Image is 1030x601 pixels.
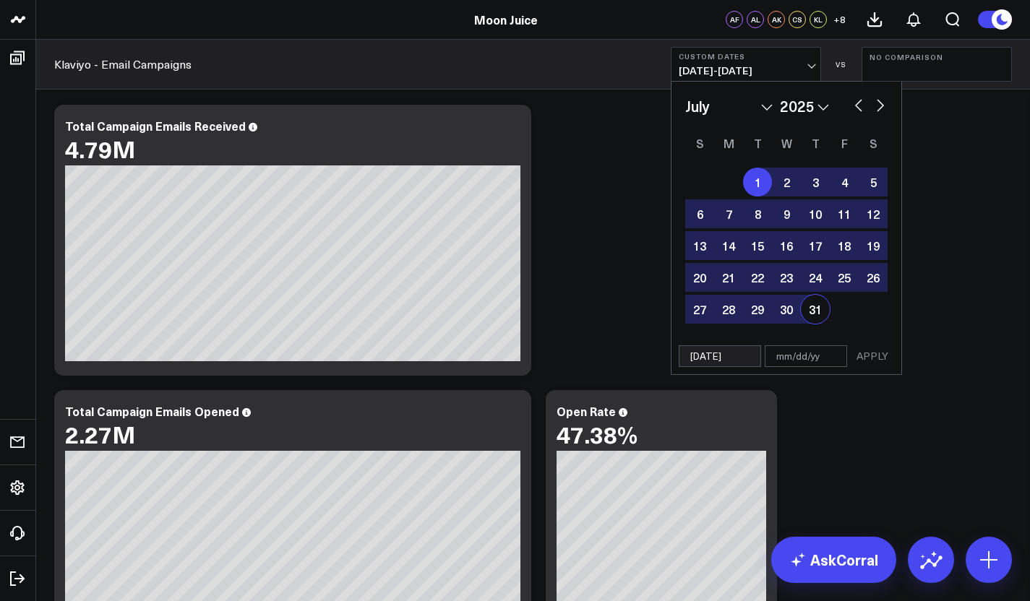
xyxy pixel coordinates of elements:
[831,11,848,28] button: +8
[671,47,821,82] button: Custom Dates[DATE]-[DATE]
[679,65,813,77] span: [DATE] - [DATE]
[679,345,761,367] input: mm/dd/yy
[771,537,896,583] a: AskCorral
[830,131,859,155] div: Friday
[714,131,743,155] div: Monday
[801,131,830,155] div: Thursday
[65,403,239,419] div: Total Campaign Emails Opened
[743,131,772,155] div: Tuesday
[726,11,743,28] div: AF
[679,52,813,61] b: Custom Dates
[474,12,538,27] a: Moon Juice
[747,11,764,28] div: AL
[65,421,135,447] div: 2.27M
[772,131,801,155] div: Wednesday
[859,131,888,155] div: Saturday
[54,56,192,72] a: Klaviyo - Email Campaigns
[65,118,246,134] div: Total Campaign Emails Received
[828,60,854,69] div: VS
[833,14,846,25] span: + 8
[870,53,1004,61] b: No Comparison
[765,345,847,367] input: mm/dd/yy
[768,11,785,28] div: AK
[557,403,616,419] div: Open Rate
[557,421,638,447] div: 47.38%
[685,131,714,155] div: Sunday
[851,345,894,367] button: APPLY
[862,47,1012,82] button: No Comparison
[65,136,135,162] div: 4.79M
[789,11,806,28] div: CS
[810,11,827,28] div: KL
